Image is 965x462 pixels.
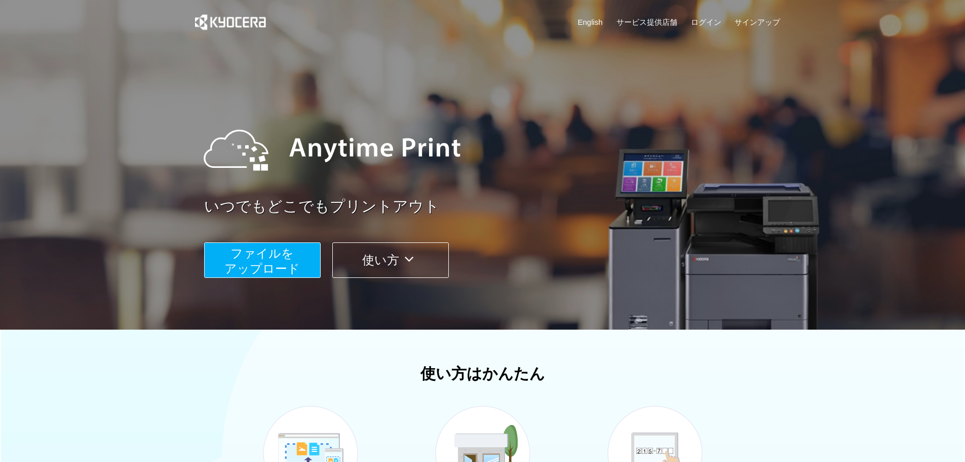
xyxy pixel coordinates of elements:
button: 使い方 [332,242,449,278]
a: サインアップ [735,17,780,27]
a: ログイン [691,17,721,27]
a: English [578,17,603,27]
a: いつでもどこでもプリントアウト [204,196,787,218]
a: サービス提供店舗 [616,17,677,27]
button: ファイルを​​アップロード [204,242,321,278]
span: ファイルを ​​アップロード [224,246,300,275]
